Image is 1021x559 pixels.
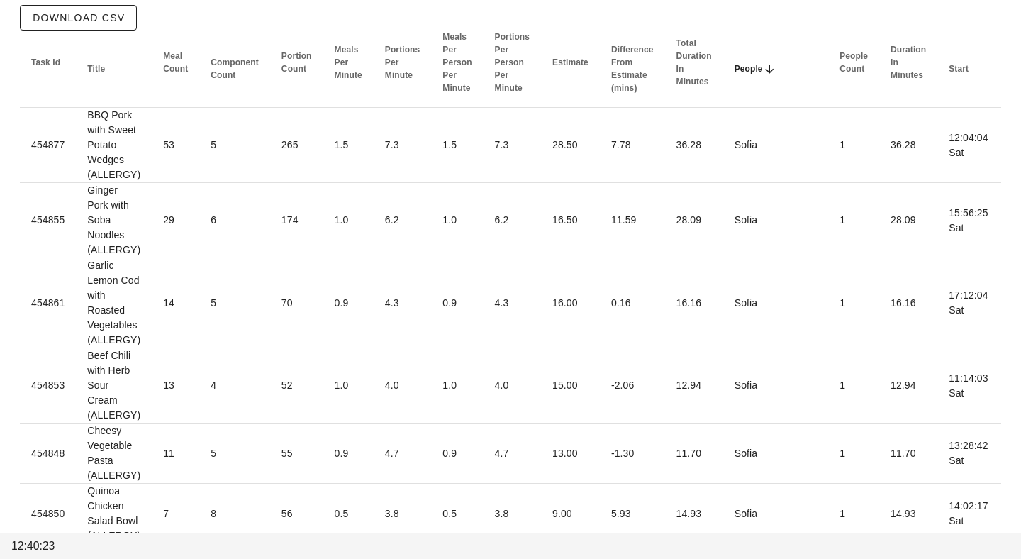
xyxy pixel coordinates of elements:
[374,183,431,258] td: 6.2
[20,258,76,348] td: 454861
[723,183,828,258] td: Sofia
[541,31,600,108] th: Estimate: Not sorted. Activate to sort ascending.
[199,183,270,258] td: 6
[374,108,431,183] td: 7.3
[937,258,999,348] td: 17:12:04 Sat
[323,348,374,424] td: 1.0
[665,348,723,424] td: 12.94
[163,51,188,74] span: Meal Count
[199,484,270,544] td: 8
[431,348,483,424] td: 1.0
[828,108,879,183] td: 1
[600,424,665,484] td: -1.30
[323,31,374,108] th: Meals Per Minute: Not sorted. Activate to sort ascending.
[211,57,259,80] span: Component Count
[270,31,323,108] th: Portion Count: Not sorted. Activate to sort ascending.
[76,258,152,348] td: Garlic Lemon Cod with Roasted Vegetables (ALLERGY)
[76,31,152,108] th: Title: Not sorted. Activate to sort ascending.
[723,31,828,108] th: People: Sorted descending. Activate to remove sorting.
[828,31,879,108] th: People Count: Not sorted. Activate to sort ascending.
[20,484,76,544] td: 454850
[270,424,323,484] td: 55
[937,424,999,484] td: 13:28:42 Sat
[431,108,483,183] td: 1.5
[442,32,472,93] span: Meals Per Person Per Minute
[879,258,937,348] td: 16.16
[611,45,654,93] span: Difference From Estimate (mins)
[152,258,199,348] td: 14
[385,45,420,80] span: Portions Per Minute
[600,183,665,258] td: 11.59
[541,484,600,544] td: 9.00
[879,484,937,544] td: 14.93
[665,424,723,484] td: 11.70
[949,64,969,74] span: Start
[484,348,541,424] td: 4.0
[20,31,76,108] th: Task Id: Not sorted. Activate to sort ascending.
[723,258,828,348] td: Sofia
[552,57,588,67] span: Estimate
[828,424,879,484] td: 1
[484,31,541,108] th: Portions Per Person Per Minute: Not sorted. Activate to sort ascending.
[20,5,137,31] button: Download CSV
[152,348,199,424] td: 13
[431,258,483,348] td: 0.9
[76,183,152,258] td: Ginger Pork with Soba Noodles (ALLERGY)
[484,183,541,258] td: 6.2
[723,484,828,544] td: Sofia
[541,348,600,424] td: 15.00
[891,45,926,80] span: Duration In Minutes
[541,258,600,348] td: 16.00
[828,484,879,544] td: 1
[600,108,665,183] td: 7.78
[735,64,763,74] span: People
[323,258,374,348] td: 0.9
[323,108,374,183] td: 1.5
[484,424,541,484] td: 4.7
[199,348,270,424] td: 4
[431,424,483,484] td: 0.9
[600,348,665,424] td: -2.06
[374,258,431,348] td: 4.3
[879,31,937,108] th: Duration In Minutes: Not sorted. Activate to sort ascending.
[879,183,937,258] td: 28.09
[879,424,937,484] td: 11.70
[199,424,270,484] td: 5
[199,108,270,183] td: 5
[199,31,270,108] th: Component Count: Not sorted. Activate to sort ascending.
[723,424,828,484] td: Sofia
[374,484,431,544] td: 3.8
[76,484,152,544] td: Quinoa Chicken Salad Bowl (ALLERGY)
[600,31,665,108] th: Difference From Estimate (mins): Not sorted. Activate to sort ascending.
[723,348,828,424] td: Sofia
[879,348,937,424] td: 12.94
[665,258,723,348] td: 16.16
[323,484,374,544] td: 0.5
[431,183,483,258] td: 1.0
[32,12,125,23] span: Download CSV
[665,108,723,183] td: 36.28
[828,348,879,424] td: 1
[495,32,530,93] span: Portions Per Person Per Minute
[270,258,323,348] td: 70
[600,258,665,348] td: 0.16
[270,108,323,183] td: 265
[541,183,600,258] td: 16.50
[937,484,999,544] td: 14:02:17 Sat
[335,45,362,80] span: Meals Per Minute
[20,424,76,484] td: 454848
[374,424,431,484] td: 4.7
[937,348,999,424] td: 11:14:03 Sat
[665,484,723,544] td: 14.93
[541,108,600,183] td: 28.50
[20,348,76,424] td: 454853
[152,484,199,544] td: 7
[76,108,152,183] td: BBQ Pork with Sweet Potato Wedges (ALLERGY)
[431,484,483,544] td: 0.5
[199,258,270,348] td: 5
[76,348,152,424] td: Beef Chili with Herb Sour Cream (ALLERGY)
[431,31,483,108] th: Meals Per Person Per Minute: Not sorted. Activate to sort ascending.
[937,31,999,108] th: Start: Not sorted. Activate to sort ascending.
[541,424,600,484] td: 13.00
[484,484,541,544] td: 3.8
